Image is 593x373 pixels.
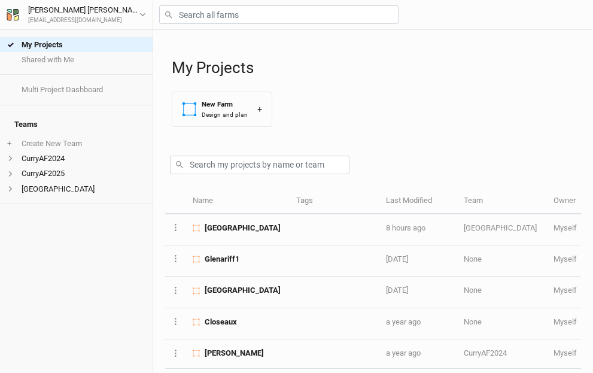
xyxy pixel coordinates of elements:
span: mcurry@investeco.com [554,254,577,263]
th: Team [457,189,546,214]
th: Owner [546,189,583,214]
span: mcurry@investeco.com [554,348,577,357]
span: Shuyler [205,348,264,359]
span: Sep 4, 2025 3:19 PM [386,286,408,295]
span: mcurry@investeco.com [554,286,577,295]
button: [PERSON_NAME] [PERSON_NAME][EMAIL_ADDRESS][DOMAIN_NAME] [6,4,147,25]
h4: Teams [7,113,145,137]
span: mcurry@investeco.com [554,317,577,326]
div: [EMAIL_ADDRESS][DOMAIN_NAME] [28,16,139,25]
input: Search my projects by name or team [170,156,349,174]
div: Design and plan [202,110,248,119]
span: Pretty River Farm [205,223,281,233]
div: [PERSON_NAME] [PERSON_NAME] [28,4,139,16]
span: Sep 8, 2025 10:00 AM [386,223,425,232]
td: None [457,308,546,339]
td: [GEOGRAPHIC_DATA] [457,214,546,245]
button: New FarmDesign and plan+ [172,92,272,127]
td: None [457,277,546,308]
th: Tags [289,189,379,214]
span: May 31, 2024 9:23 AM [386,348,421,357]
th: Last Modified [379,189,457,214]
span: + [7,139,11,148]
span: mcurry@investeco.com [554,223,577,232]
span: Glenariff1 [205,254,239,265]
input: Search all farms [159,5,399,24]
h1: My Projects [172,59,581,77]
div: New Farm [202,99,248,110]
td: CurryAF2024 [457,339,546,368]
span: Closeaux [205,317,237,327]
td: None [457,245,546,277]
span: Jun 6, 2024 11:26 AM [386,317,421,326]
div: + [257,103,262,116]
th: Name [186,189,289,214]
span: Sep 4, 2025 4:33 PM [386,254,408,263]
span: Rawn Farm [205,285,281,296]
